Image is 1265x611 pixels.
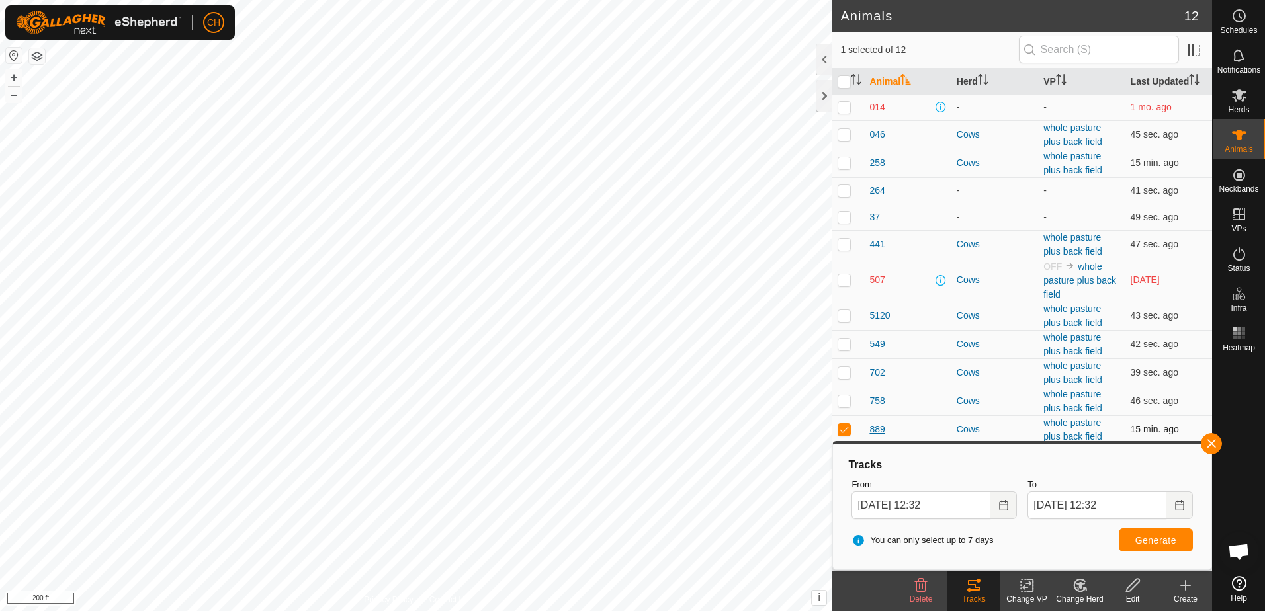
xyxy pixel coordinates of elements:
div: Change Herd [1053,593,1106,605]
span: VPs [1231,225,1246,233]
p-sorticon: Activate to sort [978,76,988,87]
button: + [6,69,22,85]
th: VP [1038,69,1125,95]
label: From [851,478,1017,491]
th: Herd [951,69,1038,95]
a: whole pasture plus back field [1043,261,1116,300]
span: Heatmap [1223,344,1255,352]
div: Cows [957,273,1033,287]
span: Delete [910,594,933,604]
div: Cows [957,423,1033,436]
div: Cows [957,237,1033,251]
span: Help [1231,594,1247,602]
a: whole pasture plus back field [1043,304,1102,328]
span: Oct 8, 2025, 12:32 PM [1131,339,1178,349]
div: Tracks [846,457,1198,473]
span: 258 [869,156,885,170]
p-sorticon: Activate to sort [900,76,911,87]
span: 014 [869,101,885,114]
span: Generate [1135,535,1176,546]
div: Tracks [947,593,1000,605]
span: CH [207,16,220,30]
div: - [957,101,1033,114]
span: Herds [1228,106,1249,114]
a: whole pasture plus back field [1043,232,1102,257]
a: whole pasture plus back field [1043,332,1102,356]
div: Cows [957,128,1033,142]
a: Contact Us [429,594,468,606]
span: 046 [869,128,885,142]
div: Cows [957,366,1033,380]
span: Oct 8, 2025, 12:32 PM [1131,239,1178,249]
h2: Animals [840,8,1184,24]
div: Cows [957,337,1033,351]
div: Open chat [1219,532,1259,571]
div: - [957,210,1033,224]
img: Gallagher Logo [16,11,181,34]
a: whole pasture plus back field [1043,151,1102,175]
span: Oct 8, 2025, 12:32 PM [1131,185,1178,196]
span: 12 [1184,6,1199,26]
span: OFF [1043,261,1062,272]
div: Cows [957,309,1033,323]
span: Schedules [1220,26,1257,34]
span: Oct 8, 2025, 12:32 PM [1131,395,1178,406]
p-sorticon: Activate to sort [1189,76,1200,87]
button: Map Layers [29,48,45,64]
span: Oct 8, 2025, 12:17 PM [1131,157,1179,168]
label: To [1027,478,1193,491]
p-sorticon: Activate to sort [851,76,861,87]
span: Oct 8, 2025, 12:32 PM [1131,367,1178,378]
div: Create [1159,593,1212,605]
span: Status [1227,265,1250,272]
button: Generate [1119,528,1193,551]
a: whole pasture plus back field [1043,417,1102,442]
span: 549 [869,337,885,351]
span: 889 [869,423,885,436]
span: 264 [869,184,885,198]
div: Cows [957,394,1033,408]
span: Oct 8, 2025, 12:32 PM [1131,310,1178,321]
a: whole pasture plus back field [1043,122,1102,147]
th: Animal [864,69,951,95]
span: 758 [869,394,885,408]
div: - [957,184,1033,198]
span: Infra [1231,304,1246,312]
button: Choose Date [1166,491,1193,519]
span: Neckbands [1219,185,1258,193]
p-sorticon: Activate to sort [1056,76,1067,87]
th: Last Updated [1125,69,1212,95]
span: Animals [1225,145,1253,153]
div: Change VP [1000,593,1053,605]
button: Reset Map [6,48,22,63]
span: 702 [869,366,885,380]
a: whole pasture plus back field [1043,389,1102,413]
input: Search (S) [1019,36,1179,63]
app-display-virtual-paddock-transition: - [1043,212,1047,222]
span: 441 [869,237,885,251]
span: Oct 8, 2025, 12:32 PM [1131,129,1178,140]
button: – [6,87,22,102]
button: Choose Date [990,491,1017,519]
button: i [812,591,826,605]
span: Aug 9, 2025, 9:17 PM [1131,102,1172,112]
span: 1 selected of 12 [840,43,1018,57]
span: 5120 [869,309,890,323]
span: Sep 16, 2025, 2:17 PM [1131,274,1160,285]
span: i [818,592,820,603]
a: whole pasture plus back field [1043,360,1102,385]
app-display-virtual-paddock-transition: - [1043,102,1047,112]
a: Privacy Policy [364,594,414,606]
span: You can only select up to 7 days [851,534,993,547]
app-display-virtual-paddock-transition: - [1043,185,1047,196]
span: Oct 8, 2025, 12:32 PM [1131,212,1178,222]
span: 37 [869,210,880,224]
img: to [1065,261,1075,271]
span: Notifications [1217,66,1260,74]
div: Edit [1106,593,1159,605]
span: 507 [869,273,885,287]
a: Help [1213,571,1265,608]
div: Cows [957,156,1033,170]
span: Oct 8, 2025, 12:17 PM [1131,424,1179,434]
